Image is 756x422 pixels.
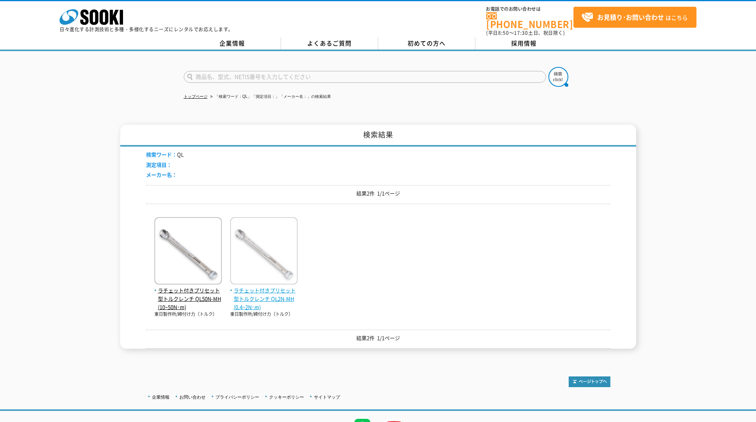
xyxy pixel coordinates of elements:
p: 東日製作所/締付け力（トルク） [230,311,298,318]
a: 初めての方へ [378,38,475,50]
a: 企業情報 [152,395,169,399]
img: QL2N-MH(0.4~2N･m) [230,217,298,286]
a: クッキーポリシー [269,395,304,399]
img: トップページへ [569,376,610,387]
a: お問い合わせ [179,395,206,399]
a: 採用情報 [475,38,573,50]
img: QL50N-MH(10~50N･m) [154,217,222,286]
p: 東日製作所/締付け力（トルク） [154,311,222,318]
a: [PHONE_NUMBER] [486,12,573,29]
p: 結果2件 1/1ページ [146,189,610,198]
img: btn_search.png [548,67,568,87]
a: トップページ [184,94,208,99]
strong: お見積り･お問い合わせ [597,12,664,22]
span: ラチェット付きプリセット型トルクレンチ QL50N-MH(10~50N･m) [154,286,222,311]
h1: 検索結果 [120,125,636,147]
p: 日々進化する計測技術と多種・多様化するニーズにレンタルでお応えします。 [60,27,233,32]
span: 17:30 [514,29,528,36]
span: はこちら [581,11,688,23]
span: 検索ワード： [146,151,177,158]
li: QL [146,151,184,159]
span: 8:50 [498,29,509,36]
span: 測定項目： [146,161,172,168]
a: サイトマップ [314,395,340,399]
span: メーカー名： [146,171,177,178]
a: 企業情報 [184,38,281,50]
li: 「検索ワード：QL」「測定項目：」「メーカー名：」の検索結果 [209,93,331,101]
span: (平日 ～ 土日、祝日除く) [486,29,565,36]
span: ラチェット付きプリセット型トルクレンチ QL2N-MH(0.4~2N･m) [230,286,298,311]
a: プライバシーポリシー [215,395,259,399]
p: 結果2件 1/1ページ [146,334,610,342]
span: 初めての方へ [408,39,446,48]
a: お見積り･お問い合わせはこちら [573,7,696,28]
a: ラチェット付きプリセット型トルクレンチ QL50N-MH(10~50N･m) [154,278,222,311]
input: 商品名、型式、NETIS番号を入力してください [184,71,546,83]
span: お電話でのお問い合わせは [486,7,573,11]
a: よくあるご質問 [281,38,378,50]
a: ラチェット付きプリセット型トルクレンチ QL2N-MH(0.4~2N･m) [230,278,298,311]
